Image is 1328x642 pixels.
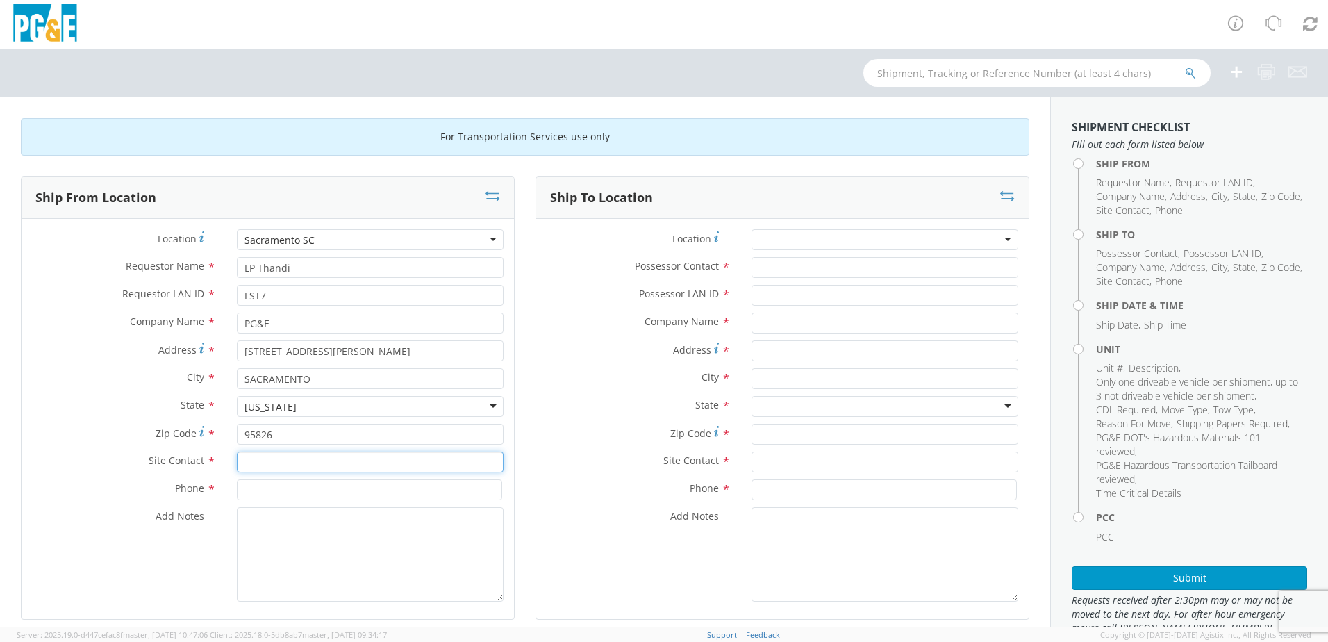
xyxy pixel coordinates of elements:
span: State [695,398,719,411]
h4: Ship To [1096,229,1307,240]
span: Copyright © [DATE]-[DATE] Agistix Inc., All Rights Reserved [1100,629,1311,641]
span: City [187,370,204,384]
span: Phone [1155,204,1183,217]
span: CDL Required [1096,403,1156,416]
li: , [1233,190,1258,204]
span: City [1211,261,1227,274]
span: Address [1170,190,1206,203]
span: Company Name [645,315,719,328]
li: , [1096,375,1304,403]
span: Only one driveable vehicle per shipment, up to 3 not driveable vehicle per shipment [1096,375,1298,402]
li: , [1096,403,1158,417]
span: master, [DATE] 10:47:06 [123,629,208,640]
span: Address [673,343,711,356]
span: Zip Code [670,427,711,440]
li: , [1161,403,1210,417]
span: master, [DATE] 09:34:17 [302,629,387,640]
li: , [1177,417,1290,431]
span: Server: 2025.19.0-d447cefac8f [17,629,208,640]
h4: Ship From [1096,158,1307,169]
li: , [1096,361,1125,375]
span: City [702,370,719,384]
span: Move Type [1161,403,1208,416]
li: , [1261,261,1302,274]
span: Client: 2025.18.0-5db8ab7 [210,629,387,640]
h4: PCC [1096,512,1307,522]
li: , [1211,261,1229,274]
span: Possessor Contact [635,259,719,272]
li: , [1096,247,1180,261]
span: Site Contact [663,454,719,467]
span: Reason For Move [1096,417,1171,430]
img: pge-logo-06675f144f4cfa6a6814.png [10,4,80,45]
span: Site Contact [149,454,204,467]
li: , [1175,176,1255,190]
span: City [1211,190,1227,203]
h4: Unit [1096,344,1307,354]
span: State [181,398,204,411]
h4: Ship Date & Time [1096,300,1307,311]
li: , [1096,417,1173,431]
span: Requestor LAN ID [122,287,204,300]
span: State [1233,261,1256,274]
span: PG&E Hazardous Transportation Tailboard reviewed [1096,459,1277,486]
div: [US_STATE] [244,400,297,414]
div: For Transportation Services use only [21,118,1029,156]
li: , [1096,274,1152,288]
span: Site Contact [1096,204,1149,217]
li: , [1096,318,1140,332]
h3: Ship To Location [550,191,653,205]
span: Phone [690,481,719,495]
span: Requestor Name [126,259,204,272]
span: Description [1129,361,1179,374]
a: Support [707,629,737,640]
span: State [1233,190,1256,203]
li: , [1184,247,1263,261]
span: Possessor LAN ID [639,287,719,300]
span: Possessor LAN ID [1184,247,1261,260]
span: Fill out each form listed below [1072,138,1307,151]
li: , [1096,204,1152,217]
li: , [1096,431,1304,459]
input: Shipment, Tracking or Reference Number (at least 4 chars) [863,59,1211,87]
li: , [1096,459,1304,486]
li: , [1096,261,1167,274]
span: Company Name [130,315,204,328]
span: Requestor LAN ID [1175,176,1253,189]
strong: Shipment Checklist [1072,120,1190,135]
span: Location [672,232,711,245]
div: Sacramento SC [244,233,315,247]
span: Phone [1155,274,1183,288]
li: , [1096,176,1172,190]
span: PG&E DOT's Hazardous Materials 101 reviewed [1096,431,1261,458]
span: Possessor Contact [1096,247,1178,260]
span: PCC [1096,530,1114,543]
span: Company Name [1096,261,1165,274]
li: , [1170,261,1208,274]
span: Zip Code [1261,261,1300,274]
span: Shipping Papers Required [1177,417,1288,430]
span: Location [158,232,197,245]
span: Tow Type [1213,403,1254,416]
span: Time Critical Details [1096,486,1181,500]
span: Site Contact [1096,274,1149,288]
li: , [1233,261,1258,274]
span: Ship Date [1096,318,1138,331]
span: Add Notes [156,509,204,522]
span: Ship Time [1144,318,1186,331]
span: Requests received after 2:30pm may or may not be moved to the next day. For after hour emergency ... [1072,593,1307,635]
h3: Ship From Location [35,191,156,205]
li: , [1211,190,1229,204]
span: Address [158,343,197,356]
li: , [1213,403,1256,417]
span: Address [1170,261,1206,274]
span: Zip Code [156,427,197,440]
button: Submit [1072,566,1307,590]
li: , [1096,190,1167,204]
span: Requestor Name [1096,176,1170,189]
span: Company Name [1096,190,1165,203]
a: Feedback [746,629,780,640]
li: , [1129,361,1181,375]
span: Zip Code [1261,190,1300,203]
li: , [1170,190,1208,204]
